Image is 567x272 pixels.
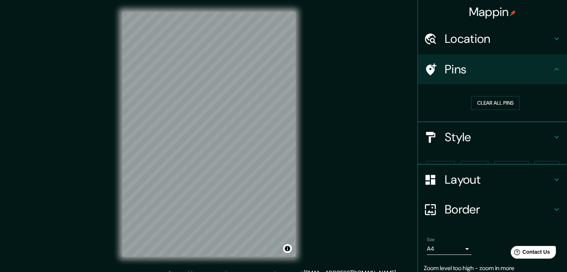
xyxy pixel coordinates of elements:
[427,243,472,255] div: A4
[418,54,567,84] div: Pins
[469,4,516,19] h4: Mappin
[418,194,567,224] div: Border
[445,62,552,77] h4: Pins
[445,130,552,145] h4: Style
[461,161,489,175] button: Black
[445,31,552,46] h4: Location
[535,161,559,175] button: Love
[418,24,567,54] div: Location
[510,10,516,16] img: pin-icon.png
[283,244,292,253] button: Toggle attribution
[445,202,552,217] h4: Border
[418,122,567,152] div: Style
[418,165,567,194] div: Layout
[427,237,435,243] label: Size
[122,12,296,257] canvas: Map
[501,243,559,264] iframe: Help widget launcher
[445,172,552,187] h4: Layout
[494,161,529,175] button: Natural
[427,161,455,175] button: White
[471,96,520,110] button: Clear all pins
